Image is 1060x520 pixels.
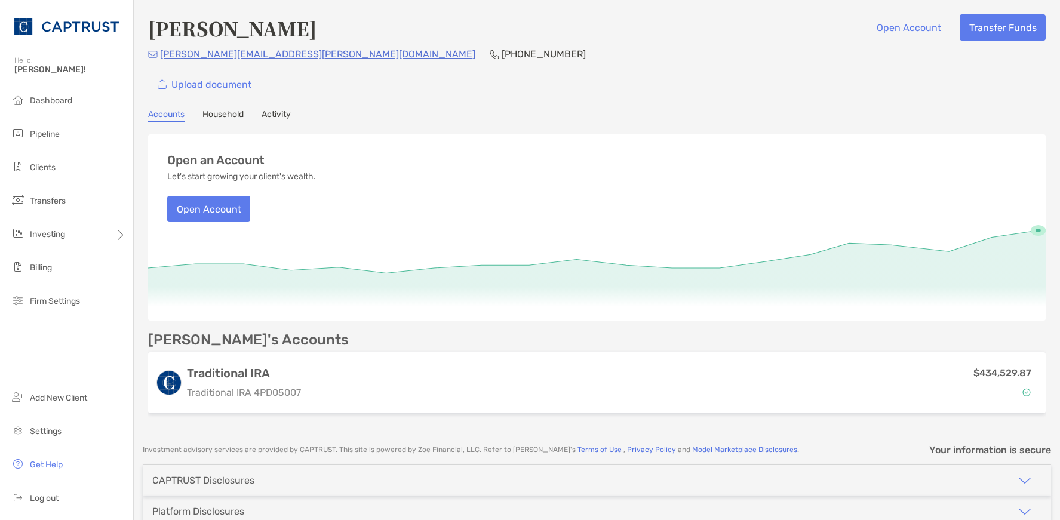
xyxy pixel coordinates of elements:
button: Open Account [867,14,950,41]
span: Firm Settings [30,296,80,306]
span: Pipeline [30,129,60,139]
a: Upload document [148,71,260,97]
span: Add New Client [30,393,87,403]
span: Get Help [30,460,63,470]
img: icon arrow [1018,473,1032,488]
h3: Open an Account [167,153,265,167]
img: icon arrow [1018,504,1032,519]
p: [PHONE_NUMBER] [502,47,586,61]
p: Let's start growing your client's wealth. [167,172,316,181]
button: Open Account [167,196,250,222]
img: add_new_client icon [11,390,25,404]
img: pipeline icon [11,126,25,140]
span: Investing [30,229,65,239]
a: Terms of Use [577,445,622,454]
img: Account Status icon [1022,388,1031,396]
p: Your information is secure [929,444,1051,456]
span: Dashboard [30,96,72,106]
span: Log out [30,493,59,503]
img: dashboard icon [11,93,25,107]
p: [PERSON_NAME][EMAIL_ADDRESS][PERSON_NAME][DOMAIN_NAME] [160,47,475,61]
img: settings icon [11,423,25,438]
span: Billing [30,263,52,273]
span: Settings [30,426,62,436]
a: Accounts [148,109,185,122]
p: Traditional IRA 4PD05007 [187,385,301,400]
img: logout icon [11,490,25,504]
img: Phone Icon [490,50,499,59]
a: Household [202,109,244,122]
p: [PERSON_NAME]'s Accounts [148,333,349,347]
img: investing icon [11,226,25,241]
img: firm-settings icon [11,293,25,307]
img: clients icon [11,159,25,174]
a: Activity [262,109,291,122]
img: transfers icon [11,193,25,207]
button: Transfer Funds [960,14,1046,41]
img: get-help icon [11,457,25,471]
div: Platform Disclosures [152,506,244,517]
div: CAPTRUST Disclosures [152,475,254,486]
img: button icon [158,79,167,90]
a: Privacy Policy [627,445,676,454]
h4: [PERSON_NAME] [148,14,317,42]
p: Investment advisory services are provided by CAPTRUST . This site is powered by Zoe Financial, LL... [143,445,799,454]
span: [PERSON_NAME]! [14,64,126,75]
span: Transfers [30,196,66,206]
img: CAPTRUST Logo [14,5,119,48]
img: logo account [157,371,181,395]
h3: Traditional IRA [187,366,301,380]
p: $434,529.87 [973,365,1031,380]
img: billing icon [11,260,25,274]
img: Email Icon [148,51,158,58]
span: Clients [30,162,56,173]
a: Model Marketplace Disclosures [692,445,797,454]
